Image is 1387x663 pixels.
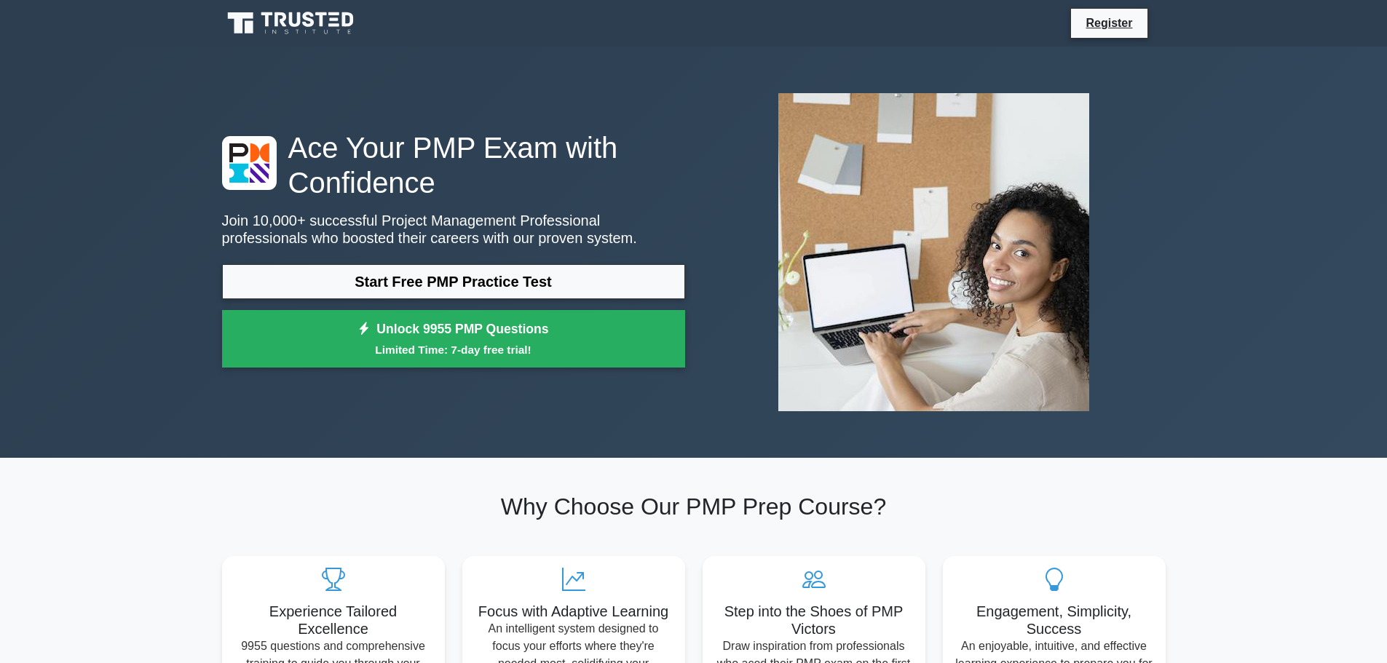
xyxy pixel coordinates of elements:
small: Limited Time: 7-day free trial! [240,341,667,358]
h1: Ace Your PMP Exam with Confidence [222,130,685,200]
p: Join 10,000+ successful Project Management Professional professionals who boosted their careers w... [222,212,685,247]
h5: Experience Tailored Excellence [234,603,433,638]
a: Unlock 9955 PMP QuestionsLimited Time: 7-day free trial! [222,310,685,368]
a: Register [1077,14,1141,32]
h5: Engagement, Simplicity, Success [955,603,1154,638]
a: Start Free PMP Practice Test [222,264,685,299]
h5: Focus with Adaptive Learning [474,603,673,620]
h5: Step into the Shoes of PMP Victors [714,603,914,638]
h2: Why Choose Our PMP Prep Course? [222,493,1166,520]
